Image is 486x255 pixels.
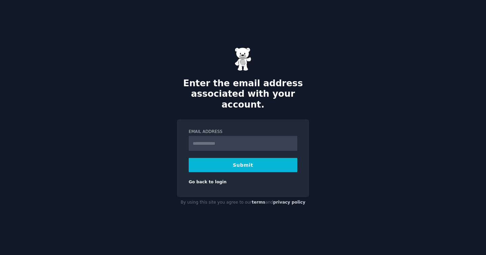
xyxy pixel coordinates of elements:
[235,47,251,71] img: Gummy Bear
[273,200,305,205] a: privacy policy
[177,78,309,110] h2: Enter the email address associated with your account.
[189,158,297,172] button: Submit
[189,129,297,135] label: Email Address
[177,197,309,208] div: By using this site you agree to our and
[252,200,265,205] a: terms
[189,180,226,184] a: Go back to login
